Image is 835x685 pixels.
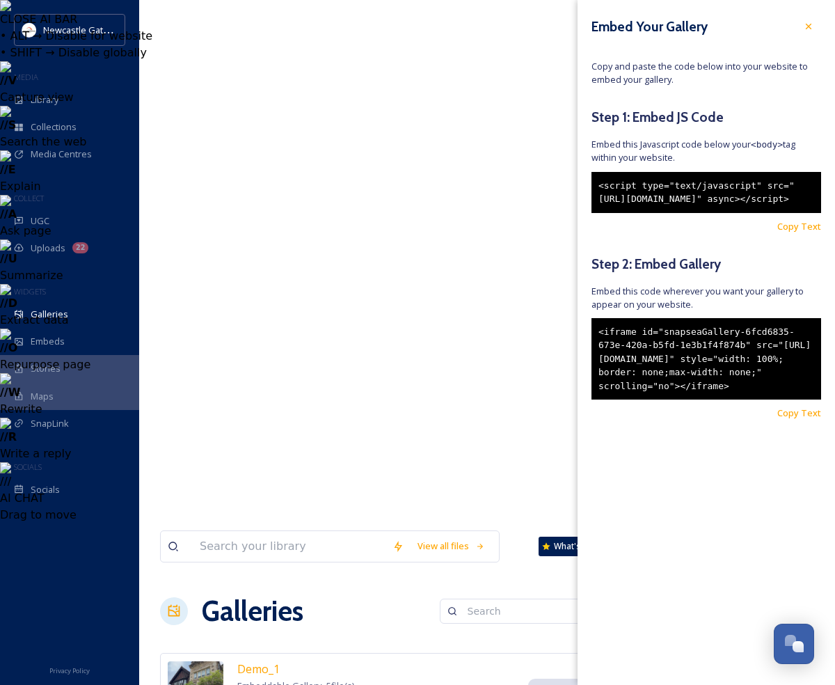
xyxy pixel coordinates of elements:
a: View all files [411,533,492,560]
a: Galleries [202,590,303,632]
button: Open Chat [774,624,814,664]
input: Search your library [193,531,385,562]
a: Privacy Policy [49,661,90,678]
input: Search [461,597,596,625]
span: Privacy Policy [49,666,90,675]
span: Demo_1 [237,661,280,677]
a: What's New [539,537,608,556]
